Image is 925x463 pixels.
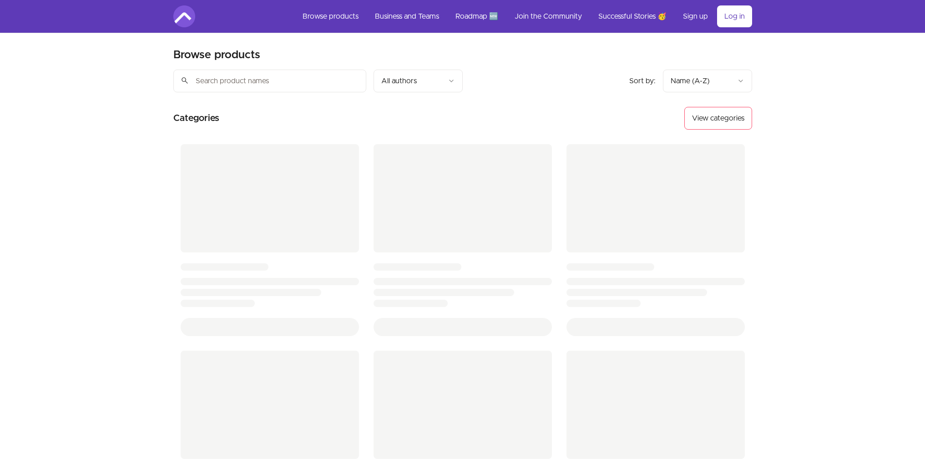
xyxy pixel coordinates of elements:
[676,5,715,27] a: Sign up
[663,70,752,92] button: Product sort options
[629,77,656,85] span: Sort by:
[295,5,752,27] nav: Main
[173,5,195,27] img: Amigoscode logo
[368,5,446,27] a: Business and Teams
[448,5,505,27] a: Roadmap 🆕
[181,74,189,87] span: search
[507,5,589,27] a: Join the Community
[684,107,752,130] button: View categories
[591,5,674,27] a: Successful Stories 🥳
[295,5,366,27] a: Browse products
[173,48,260,62] h2: Browse products
[173,70,366,92] input: Search product names
[717,5,752,27] a: Log in
[374,70,463,92] button: Filter by author
[173,107,219,130] h2: Categories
